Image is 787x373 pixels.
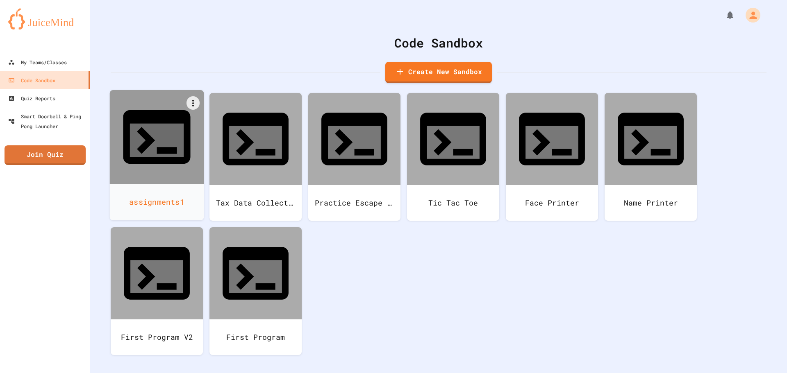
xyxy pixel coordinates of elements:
[5,145,86,165] a: Join Quiz
[605,93,697,221] a: Name Printer
[8,93,55,103] div: Quiz Reports
[308,93,400,221] a: Practice Escape Sequence
[605,185,697,221] div: Name Printer
[308,185,400,221] div: Practice Escape Sequence
[506,93,598,221] a: Face Printer
[737,6,762,25] div: My Account
[8,75,55,85] div: Code Sandbox
[111,319,203,355] div: First Program V2
[8,111,87,131] div: Smart Doorbell & Ping Pong Launcher
[209,185,302,221] div: Tax Data Collection
[110,90,204,220] a: assignments1
[385,62,492,83] a: Create New Sandbox
[110,184,204,220] div: assignments1
[209,319,302,355] div: First Program
[710,8,737,22] div: My Notifications
[506,185,598,221] div: Face Printer
[407,185,499,221] div: Tic Tac Toe
[209,227,302,355] a: First Program
[111,227,203,355] a: First Program V2
[8,57,67,67] div: My Teams/Classes
[8,8,82,29] img: logo-orange.svg
[111,34,767,52] div: Code Sandbox
[407,93,499,221] a: Tic Tac Toe
[209,93,302,221] a: Tax Data Collection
